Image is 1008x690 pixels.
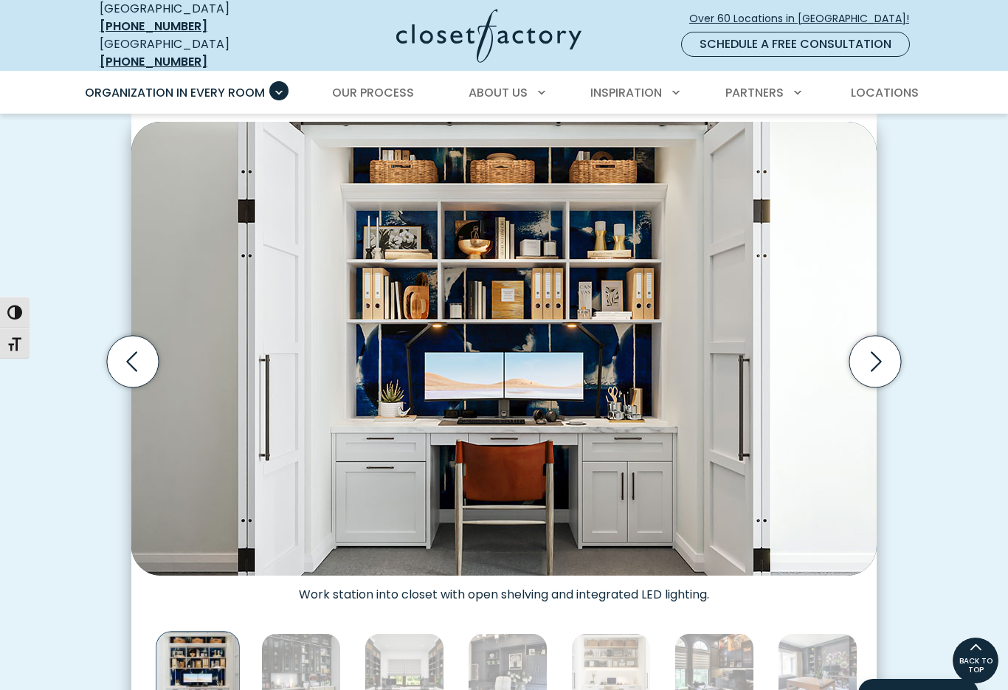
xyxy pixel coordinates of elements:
span: Partners [725,84,784,101]
span: BACK TO TOP [953,657,998,675]
img: Built-in work station into closet with open shelving and integrated LED lighting. [131,122,877,576]
button: Previous slide [101,330,165,393]
nav: Primary Menu [75,72,933,114]
a: [PHONE_NUMBER] [100,53,207,70]
span: Inspiration [590,84,662,101]
div: [GEOGRAPHIC_DATA] [100,35,280,71]
a: BACK TO TOP [952,637,999,684]
span: Locations [851,84,919,101]
a: Schedule a Free Consultation [681,32,910,57]
span: Over 60 Locations in [GEOGRAPHIC_DATA]! [689,11,921,27]
span: Organization in Every Room [85,84,265,101]
a: Over 60 Locations in [GEOGRAPHIC_DATA]! [688,6,922,32]
a: [PHONE_NUMBER] [100,18,207,35]
img: Closet Factory Logo [396,9,581,63]
button: Next slide [843,330,907,393]
span: About Us [469,84,528,101]
figcaption: Work station into closet with open shelving and integrated LED lighting. [131,576,877,602]
span: Our Process [332,84,414,101]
